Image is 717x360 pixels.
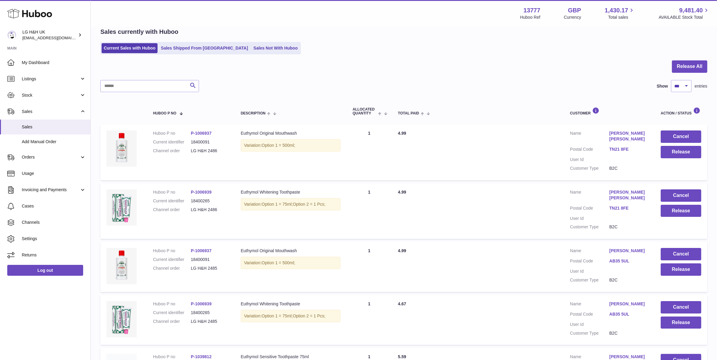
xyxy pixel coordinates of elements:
[153,301,191,307] dt: Huboo P no
[153,257,191,262] dt: Current identifier
[661,107,701,115] div: Action / Status
[659,6,710,20] a: 9,481.40 AVAILABLE Stock Total
[22,92,80,98] span: Stock
[153,111,176,115] span: Huboo P no
[679,6,703,14] span: 9,481.40
[241,354,341,360] div: Euthymol Sensitive Toothpaste 75ml
[570,224,609,230] dt: Customer Type
[7,31,16,40] img: veechen@lghnh.co.uk
[570,248,609,255] dt: Name
[159,43,250,53] a: Sales Shipped From [GEOGRAPHIC_DATA]
[153,130,191,136] dt: Huboo P no
[672,60,707,73] button: Release All
[241,257,341,269] div: Variation:
[609,205,649,211] a: TN21 8FE
[100,28,178,36] h2: Sales currently with Huboo
[22,76,80,82] span: Listings
[7,265,83,276] a: Log out
[570,311,609,319] dt: Postal Code
[22,139,86,145] span: Add Manual Order
[293,202,325,207] span: Option 2 = 1 Pcs;
[398,354,406,359] span: 5.59
[241,198,341,211] div: Variation:
[659,14,710,20] span: AVAILABLE Stock Total
[609,130,649,142] a: [PERSON_NAME] [PERSON_NAME]
[241,310,341,322] div: Variation:
[241,139,341,152] div: Variation:
[191,319,229,324] dd: LG H&H 2485
[661,130,701,143] button: Cancel
[695,83,707,89] span: entries
[570,330,609,336] dt: Customer Type
[570,216,609,221] dt: User Id
[609,277,649,283] dd: B2C
[262,313,293,318] span: Option 1 = 75ml;
[191,301,212,306] a: P-1006939
[153,207,191,213] dt: Channel order
[22,109,80,114] span: Sales
[609,224,649,230] dd: B2C
[570,107,649,115] div: Customer
[191,354,212,359] a: P-1039812
[570,258,609,265] dt: Postal Code
[347,183,392,239] td: 1
[347,124,392,180] td: 1
[570,146,609,154] dt: Postal Code
[605,6,628,14] span: 1,430.17
[262,202,293,207] span: Option 1 = 75ml;
[347,295,392,345] td: 1
[241,189,341,195] div: Euthymol Whitening Toothpaste
[398,190,406,194] span: 4.99
[609,248,649,254] a: [PERSON_NAME]
[609,311,649,317] a: AB35 5UL
[398,301,406,306] span: 4.67
[191,190,212,194] a: P-1006939
[191,257,229,262] dd: 18400091
[22,187,80,193] span: Invoicing and Payments
[22,220,86,225] span: Channels
[22,252,86,258] span: Returns
[609,166,649,171] dd: B2C
[570,130,609,143] dt: Name
[153,248,191,254] dt: Huboo P no
[520,14,540,20] div: Huboo Ref
[609,258,649,264] a: AB35 5UL
[661,146,701,158] button: Release
[191,207,229,213] dd: LG H&H 2486
[251,43,300,53] a: Sales Not With Huboo
[523,6,540,14] strong: 13777
[661,301,701,313] button: Cancel
[191,131,212,136] a: P-1006937
[570,268,609,274] dt: User Id
[191,198,229,204] dd: 18400265
[657,83,668,89] label: Show
[106,301,137,337] img: whitening-toothpaste.webp
[241,130,341,136] div: Euthymol Original Mouthwash
[153,139,191,145] dt: Current identifier
[191,248,212,253] a: P-1006937
[22,60,86,66] span: My Dashboard
[609,189,649,201] a: [PERSON_NAME] [PERSON_NAME]
[398,131,406,136] span: 4.99
[22,154,80,160] span: Orders
[564,14,581,20] div: Currency
[609,330,649,336] dd: B2C
[241,301,341,307] div: Euthymol Whitening Toothpaste
[661,263,701,276] button: Release
[191,265,229,271] dd: LG H&H 2485
[106,248,137,284] img: Euthymol-Original-Mouthwash-500ml.webp
[609,146,649,152] a: TN21 8FE
[608,14,635,20] span: Total sales
[347,242,392,292] td: 1
[570,157,609,162] dt: User Id
[568,6,581,14] strong: GBP
[609,301,649,307] a: [PERSON_NAME]
[153,310,191,316] dt: Current identifier
[106,130,137,167] img: Euthymol-Original-Mouthwash-500ml.webp
[353,108,376,115] span: ALLOCATED Quantity
[609,354,649,360] a: [PERSON_NAME]
[241,111,266,115] span: Description
[262,260,295,265] span: Option 1 = 500ml;
[661,205,701,217] button: Release
[22,203,86,209] span: Cases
